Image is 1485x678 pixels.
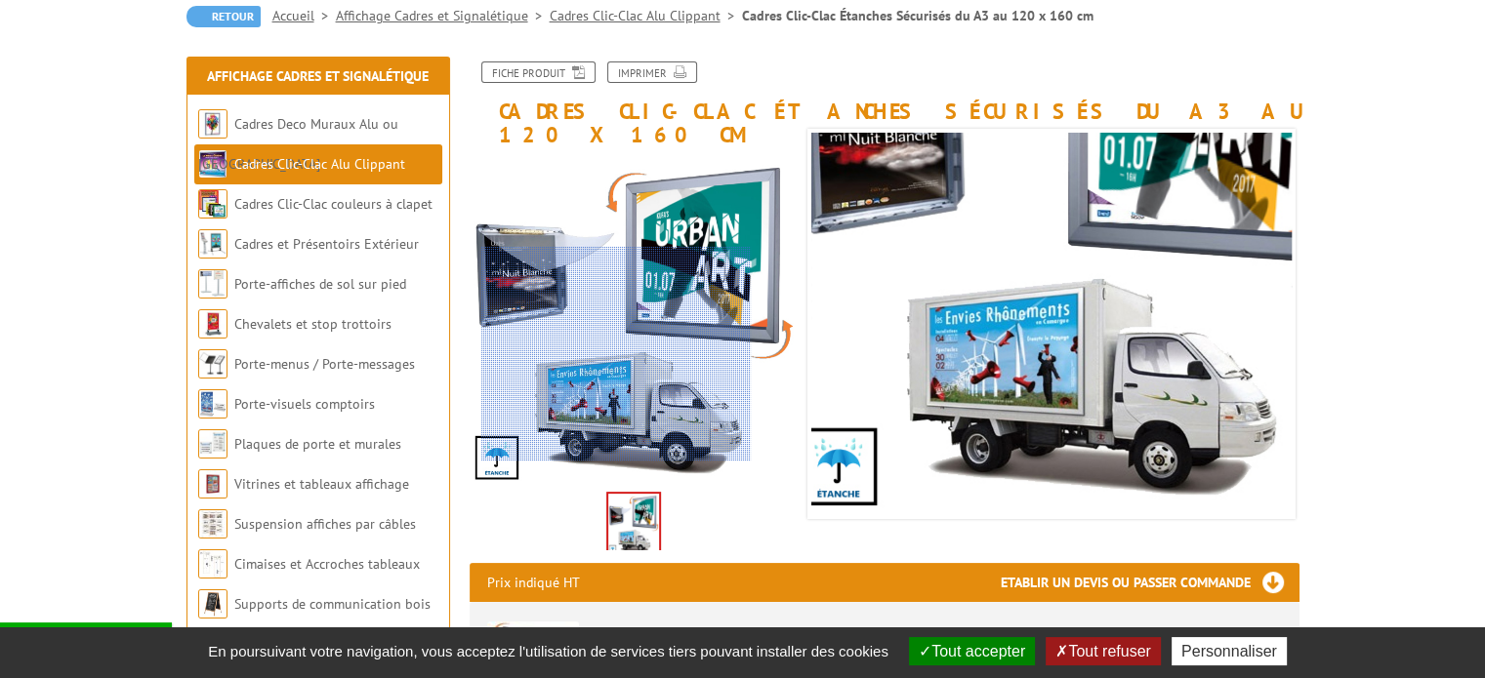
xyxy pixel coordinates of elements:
[234,235,419,253] a: Cadres et Présentoirs Extérieur
[186,6,261,27] a: Retour
[1172,637,1287,665] button: Personnaliser (fenêtre modale)
[336,7,550,24] a: Affichage Cadres et Signalétique
[198,469,227,499] img: Vitrines et tableaux affichage
[608,494,659,554] img: clic_clac_cadro_clic_215356.jpg
[198,589,227,618] img: Supports de communication bois
[234,155,405,173] a: Cadres Clic-Clac Alu Clippant
[198,389,227,419] img: Porte-visuels comptoirs
[481,61,596,83] a: Fiche produit
[198,229,227,259] img: Cadres et Présentoirs Extérieur
[198,115,398,173] a: Cadres Deco Muraux Alu ou [GEOGRAPHIC_DATA]
[234,355,415,373] a: Porte-menus / Porte-messages
[607,61,697,83] a: Imprimer
[234,555,420,573] a: Cimaises et Accroches tableaux
[207,67,429,85] a: Affichage Cadres et Signalétique
[234,315,392,333] a: Chevalets et stop trottoirs
[198,269,227,299] img: Porte-affiches de sol sur pied
[234,395,375,413] a: Porte-visuels comptoirs
[1046,637,1160,665] button: Tout refuser
[198,643,898,659] span: En poursuivant votre navigation, vous acceptez l'utilisation de services tiers pouvant installer ...
[198,109,227,139] img: Cadres Deco Muraux Alu ou Bois
[742,6,1093,25] li: Cadres Clic-Clac Étanches Sécurisés du A3 au 120 x 160 cm
[234,595,431,613] a: Supports de communication bois
[888,622,988,642] span: Réf.VAC951WS
[198,189,227,219] img: Cadres Clic-Clac couleurs à clapet
[198,309,227,339] img: Chevalets et stop trottoirs
[198,349,227,379] img: Porte-menus / Porte-messages
[487,563,580,602] p: Prix indiqué HT
[455,61,1314,146] h1: Cadres Clic-Clac Étanches Sécurisés du A3 au 120 x 160 cm
[234,515,416,533] a: Suspension affiches par câbles
[234,475,409,493] a: Vitrines et tableaux affichage
[198,429,227,459] img: Plaques de porte et murales
[909,637,1035,665] button: Tout accepter
[550,7,742,24] a: Cadres Clic-Clac Alu Clippant
[1001,563,1299,602] h3: Etablir un devis ou passer commande
[234,195,433,213] a: Cadres Clic-Clac couleurs à clapet
[198,509,227,538] img: Suspension affiches par câbles
[234,275,406,293] a: Porte-affiches de sol sur pied
[624,621,1282,644] div: Cadre Clic-Clac A3 Etanche & Sécurisé -
[234,435,401,453] a: Plaques de porte et murales
[272,7,336,24] a: Accueil
[198,549,227,578] img: Cimaises et Accroches tableaux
